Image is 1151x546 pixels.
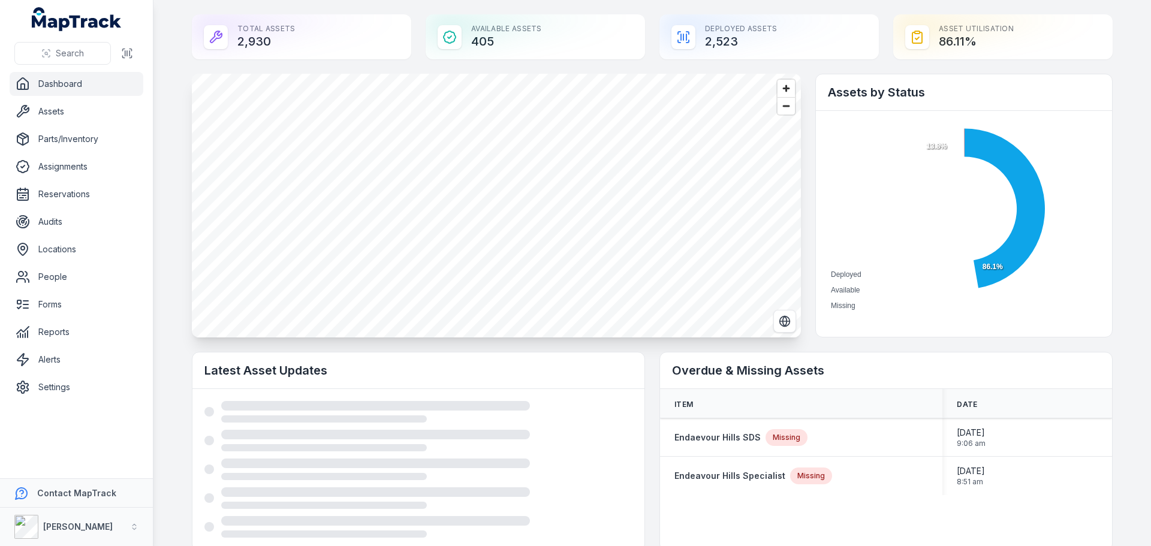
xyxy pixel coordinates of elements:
[10,237,143,261] a: Locations
[14,42,111,65] button: Search
[32,7,122,31] a: MapTrack
[204,362,632,379] h2: Latest Asset Updates
[672,362,1100,379] h2: Overdue & Missing Assets
[957,427,986,448] time: 8/1/2025, 9:06:46 AM
[10,72,143,96] a: Dashboard
[766,429,807,446] div: Missing
[674,400,693,409] span: Item
[790,467,832,484] div: Missing
[56,47,84,59] span: Search
[192,74,801,337] canvas: Map
[10,155,143,179] a: Assignments
[773,310,796,333] button: Switch to Satellite View
[10,127,143,151] a: Parts/Inventory
[778,97,795,114] button: Zoom out
[957,439,986,448] span: 9:06 am
[957,465,985,477] span: [DATE]
[10,375,143,399] a: Settings
[10,210,143,234] a: Audits
[10,320,143,344] a: Reports
[957,465,985,487] time: 8/1/2025, 8:51:18 AM
[828,84,1100,101] h2: Assets by Status
[957,400,977,409] span: Date
[674,470,785,482] a: Endeavour Hills Specialist
[831,301,855,310] span: Missing
[10,292,143,316] a: Forms
[10,99,143,123] a: Assets
[10,348,143,372] a: Alerts
[10,265,143,289] a: People
[674,432,761,444] a: Endaevour Hills SDS
[37,488,116,498] strong: Contact MapTrack
[778,80,795,97] button: Zoom in
[957,427,986,439] span: [DATE]
[831,270,861,279] span: Deployed
[831,286,860,294] span: Available
[10,182,143,206] a: Reservations
[43,521,113,532] strong: [PERSON_NAME]
[957,477,985,487] span: 8:51 am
